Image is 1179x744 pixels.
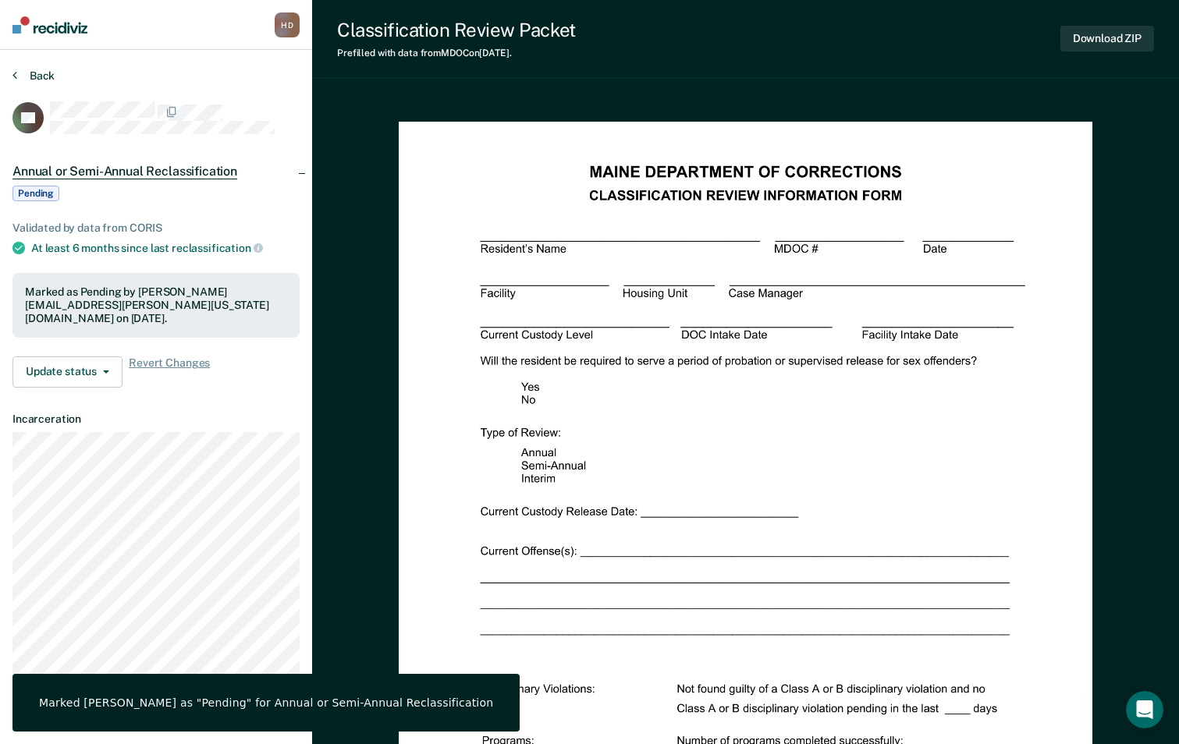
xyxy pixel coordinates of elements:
[31,241,300,255] div: At least 6 months since last
[25,285,287,324] div: Marked as Pending by [PERSON_NAME][EMAIL_ADDRESS][PERSON_NAME][US_STATE][DOMAIN_NAME] on [DATE].
[1126,691,1163,728] iframe: Intercom live chat
[275,12,300,37] button: HD
[337,48,576,58] div: Prefilled with data from MDOC on [DATE] .
[337,19,576,41] div: Classification Review Packet
[12,16,87,34] img: Recidiviz
[39,696,493,710] div: Marked [PERSON_NAME] as "Pending" for Annual or Semi-Annual Reclassification
[12,164,237,179] span: Annual or Semi-Annual Reclassification
[129,356,210,388] span: Revert Changes
[172,242,263,254] span: reclassification
[1060,26,1154,51] button: Download ZIP
[12,186,59,201] span: Pending
[12,69,55,83] button: Back
[12,413,300,426] dt: Incarceration
[12,356,123,388] button: Update status
[275,12,300,37] div: H D
[12,221,300,235] div: Validated by data from CORIS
